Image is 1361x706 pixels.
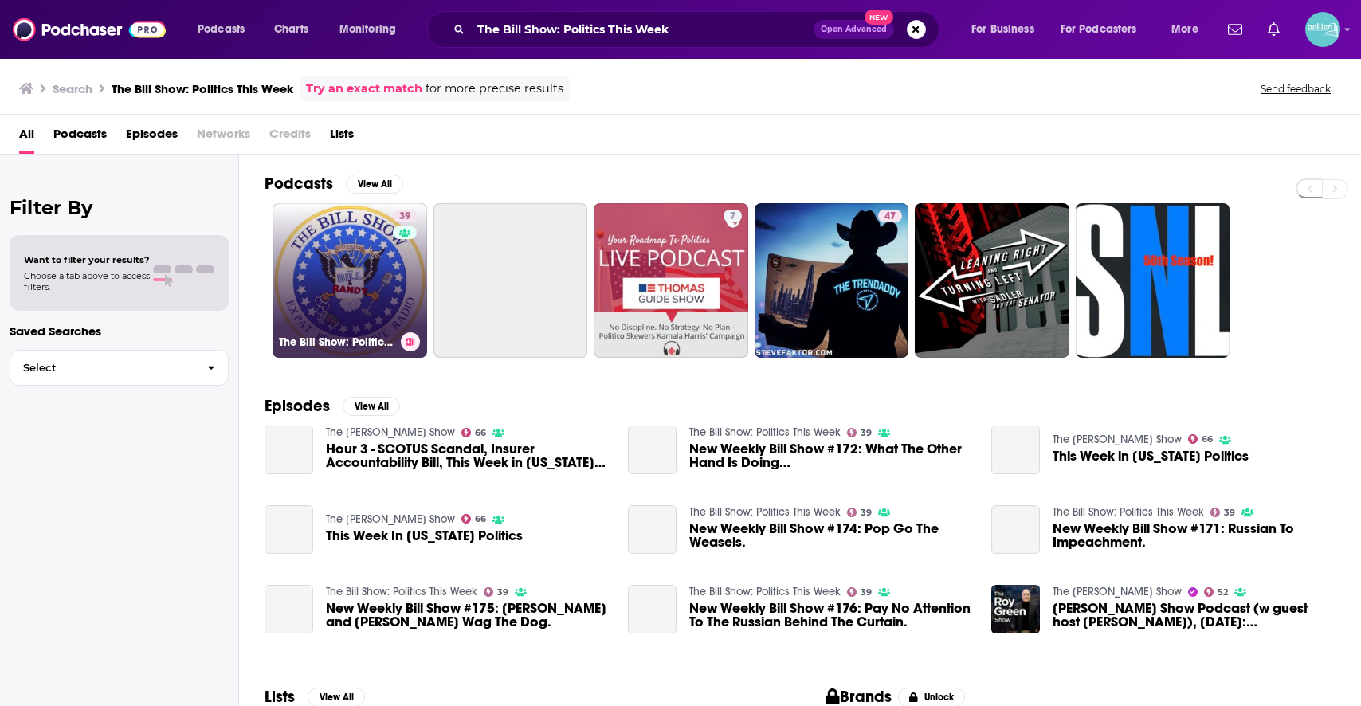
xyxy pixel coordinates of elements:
span: New [865,10,893,25]
button: open menu [1160,17,1218,42]
span: 39 [497,589,508,596]
span: Open Advanced [821,25,887,33]
span: Credits [269,121,311,154]
img: Roy Green Show Podcast (w guest host Arlene Bynon), April 30: Prof Christian Leuprecht, Recaps Po... [991,585,1040,633]
a: New Weekly Bill Show #176: Pay No Attention To The Russian Behind The Curtain. [689,602,972,629]
a: 7 [724,210,742,222]
a: The Ryan Gorman Show [326,512,455,526]
a: New Weekly Bill Show #172: What The Other Hand Is Doing… [689,442,972,469]
a: New Weekly Bill Show #171: Russian To Impeachment. [1053,522,1336,549]
span: Monitoring [339,18,396,41]
span: Choose a tab above to access filters. [24,270,150,292]
a: New Weekly Bill Show #175: Vlad and Donny Wag The Dog. [265,585,313,633]
div: Search podcasts, credits, & more... [442,11,955,48]
a: Lists [330,121,354,154]
a: 7 [594,203,748,358]
span: Logged in as JessicaPellien [1305,12,1340,47]
a: Hour 3 - SCOTUS Scandal, Insurer Accountability Bill, This Week in Florida Politics [265,426,313,474]
span: 66 [475,429,486,437]
span: 66 [1202,436,1213,443]
h2: Filter By [10,196,229,219]
img: User Profile [1305,12,1340,47]
span: 52 [1218,589,1228,596]
p: Saved Searches [10,324,229,339]
a: The Bill Show: Politics This Week [326,585,477,598]
span: 39 [861,429,872,437]
a: The Bill Show: Politics This Week [689,426,841,439]
a: 39 [393,210,417,222]
button: Send feedback [1256,82,1336,96]
a: All [19,121,34,154]
a: 39 [1210,508,1236,517]
h3: Search [53,81,92,96]
a: 39 [847,587,873,597]
span: Hour 3 - SCOTUS Scandal, Insurer Accountability Bill, This Week in [US_STATE] Politics [326,442,609,469]
a: 66 [1188,434,1214,444]
a: The Bill Show: Politics This Week [689,585,841,598]
span: 39 [1224,509,1235,516]
a: This Week In Florida Politics [265,505,313,554]
span: This Week in [US_STATE] Politics [1053,449,1249,463]
a: New Weekly Bill Show #176: Pay No Attention To The Russian Behind The Curtain. [628,585,677,633]
span: 39 [861,589,872,596]
span: 39 [399,209,410,225]
a: 39The Bill Show: Politics This Week [273,203,427,358]
a: PodcastsView All [265,174,403,194]
h2: Episodes [265,396,330,416]
h3: The Bill Show: Politics This Week [112,81,293,96]
a: 66 [461,514,487,524]
a: The Bill Show: Politics This Week [689,505,841,519]
button: View All [343,397,400,416]
span: for more precise results [426,80,563,98]
button: open menu [1050,17,1160,42]
a: New Weekly Bill Show #171: Russian To Impeachment. [991,505,1040,554]
button: Open AdvancedNew [814,20,894,39]
span: Networks [197,121,250,154]
a: 39 [847,428,873,437]
span: New Weekly Bill Show #175: [PERSON_NAME] and [PERSON_NAME] Wag The Dog. [326,602,609,629]
a: Episodes [126,121,178,154]
span: Charts [274,18,308,41]
span: 66 [475,516,486,523]
button: open menu [960,17,1054,42]
span: 47 [884,209,896,225]
a: EpisodesView All [265,396,400,416]
input: Search podcasts, credits, & more... [471,17,814,42]
a: Try an exact match [306,80,422,98]
a: This Week in Florida Politics [991,426,1040,474]
button: View All [346,175,403,194]
a: The Bill Show: Politics This Week [1053,505,1204,519]
span: 7 [730,209,735,225]
span: 39 [861,509,872,516]
a: The Ryan Gorman Show [326,426,455,439]
a: Podcasts [53,121,107,154]
a: Hour 3 - SCOTUS Scandal, Insurer Accountability Bill, This Week in Florida Politics [326,442,609,469]
span: Podcasts [198,18,245,41]
span: For Business [971,18,1034,41]
a: 52 [1204,587,1229,597]
span: More [1171,18,1198,41]
a: 47 [878,210,902,222]
h3: The Bill Show: Politics This Week [279,335,394,349]
a: 47 [755,203,909,358]
button: Select [10,350,229,386]
button: open menu [186,17,265,42]
span: [PERSON_NAME] Show Podcast (w guest host [PERSON_NAME]), [DATE]: [PERSON_NAME][DEMOGRAPHIC_DATA],... [1053,602,1336,629]
a: Podchaser - Follow, Share and Rate Podcasts [13,14,166,45]
a: New Weekly Bill Show #174: Pop Go The Weasels. [628,505,677,554]
h2: Podcasts [265,174,333,194]
span: This Week In [US_STATE] Politics [326,529,523,543]
a: Show notifications dropdown [1261,16,1286,43]
a: New Weekly Bill Show #172: What The Other Hand Is Doing… [628,426,677,474]
a: 39 [847,508,873,517]
span: Select [10,363,194,373]
a: This Week In Florida Politics [326,529,523,543]
span: New Weekly Bill Show #174: Pop Go The Weasels. [689,522,972,549]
